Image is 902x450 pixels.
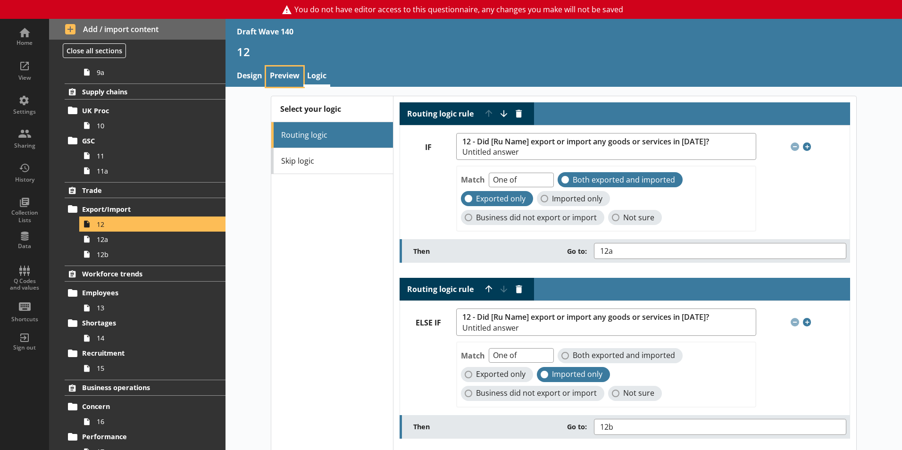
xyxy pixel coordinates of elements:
a: 11 [79,148,225,163]
li: Supply chainsUK Proc10GSC1111a [49,83,225,178]
span: Export/Import [82,205,198,214]
a: Workforce trends [65,266,225,282]
div: Home [8,39,41,47]
button: Delete routing rule [511,282,526,297]
div: Data [8,242,41,250]
a: 13 [79,300,225,316]
span: Business did not export or import [476,213,597,223]
li: Recruitment15 [69,346,225,376]
span: 16 [97,417,201,426]
span: Shortages [82,318,198,327]
button: 12 - Did [Ru Name] export or import any goods or services in [DATE]?Untitled answer [456,133,756,160]
span: Go to: [567,247,587,256]
span: 12 [97,220,201,229]
div: Draft Wave 140 [237,26,293,37]
a: GSC [65,133,225,148]
span: 12b [97,250,201,259]
a: Logic [303,67,330,87]
a: Skip logic [271,148,393,174]
button: 12b [594,419,846,435]
span: Imported only [552,369,602,379]
span: Not sure [623,213,654,223]
span: Workforce trends [82,269,198,278]
a: Recruitment [65,346,225,361]
span: 11a [97,167,201,175]
span: 15 [97,364,201,373]
span: 14 [97,333,201,342]
span: 12a [600,247,628,255]
a: UK Proc [65,103,225,118]
div: Q Codes and values [8,278,41,292]
a: 12b [79,247,225,262]
span: 12 - Did [Ru Name] export or import any goods or services in [DATE]? [462,137,709,146]
button: Add / import content [49,19,225,40]
a: 11a [79,163,225,178]
span: 13 [97,303,201,312]
div: Settings [8,108,41,116]
a: Trade [65,182,225,198]
li: Employees13 [69,285,225,316]
span: Both exported and imported [573,175,675,185]
a: Design [233,67,266,87]
a: 14 [79,331,225,346]
li: GSC1111a [69,133,225,178]
span: 12 - Did [Ru Name] export or import any goods or services in [DATE]? [462,313,709,322]
button: Delete routing rule [511,106,526,121]
button: 12 - Did [Ru Name] export or import any goods or services in [DATE]?Untitled answer [456,308,756,335]
span: Imported only [552,194,602,204]
span: GSC [82,136,198,145]
li: Shortages14 [69,316,225,346]
span: 11 [97,151,201,160]
li: Workforce trendsEmployees13Shortages14Recruitment15 [49,266,225,375]
span: Recruitment [82,349,198,358]
label: Match [461,175,485,185]
a: 12a [79,232,225,247]
a: Shortages [65,316,225,331]
button: Close all sections [63,43,126,58]
span: Business operations [82,383,198,392]
button: Move rule up [481,282,496,297]
div: Shortcuts [8,316,41,323]
a: 12 [79,217,225,232]
a: Employees [65,285,225,300]
span: Exported only [476,194,526,204]
div: Collection Lists [8,209,41,224]
span: Trade [82,186,198,195]
span: Business did not export or import [476,388,597,398]
span: Performance [82,432,198,441]
span: 9a [97,68,201,77]
span: Both exported and imported [573,350,675,360]
a: 9a [79,65,225,80]
div: View [8,74,41,82]
span: Not sure [623,388,654,398]
div: Sharing [8,142,41,150]
span: UK Proc [82,106,198,115]
a: Performance [65,429,225,444]
label: Routing logic rule [407,109,474,119]
span: Untitled answer [462,324,709,332]
span: 12a [97,235,201,244]
li: Export/Import1212a12b [69,201,225,262]
a: Supply chains [65,83,225,100]
a: 10 [79,118,225,133]
span: Add / import content [65,24,210,34]
a: 16 [79,414,225,429]
div: Sign out [8,344,41,351]
label: Then [413,422,593,431]
span: Untitled answer [462,148,709,156]
a: Business operations [65,380,225,396]
label: Match [461,350,485,361]
li: UK Proc10 [69,103,225,133]
span: Go to: [567,422,587,431]
label: Then [413,247,593,256]
label: Routing logic rule [407,284,474,294]
button: Move rule down [496,106,511,121]
li: TradeExport/Import1212a12b [49,182,225,262]
span: 10 [97,121,201,130]
label: IF [400,142,456,152]
span: Employees [82,288,198,297]
span: 12b [600,423,628,431]
h1: 12 [237,44,891,59]
span: Concern [82,402,198,411]
button: 12a [594,243,846,259]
